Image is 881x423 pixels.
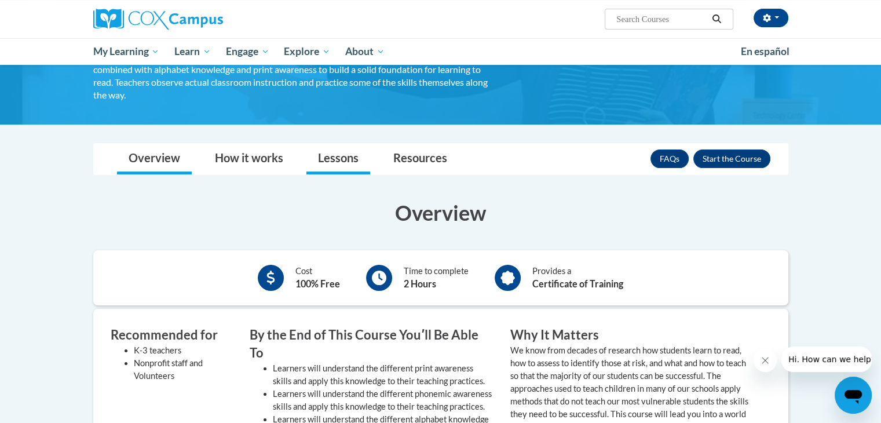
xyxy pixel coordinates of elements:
div: Developed with expert contributor, [PERSON_NAME], Reading Teacher's Top Ten Tools. Through this c... [93,38,493,101]
b: 100% Free [295,278,340,289]
span: My Learning [93,45,159,59]
iframe: Close message [754,349,777,372]
div: Time to complete [404,265,469,291]
a: About [338,38,392,65]
a: How it works [203,144,295,174]
a: Cox Campus [93,9,313,30]
span: Explore [284,45,330,59]
li: Learners will understand the different phonemic awareness skills and apply this knowledge to thei... [273,388,493,413]
span: Hi. How can we help? [7,8,94,17]
li: Nonprofit staff and Volunteers [134,357,232,382]
b: Certificate of Training [532,278,623,289]
a: Explore [276,38,338,65]
input: Search Courses [615,12,708,26]
h3: Recommended for [111,326,232,344]
a: Resources [382,144,459,174]
a: En español [733,39,797,64]
a: Lessons [306,144,370,174]
span: Engage [226,45,269,59]
a: Learn [167,38,218,65]
a: My Learning [86,38,167,65]
span: About [345,45,385,59]
span: En español [741,45,789,57]
h3: Why It Matters [510,326,754,344]
b: 2 Hours [404,278,436,289]
iframe: Button to launch messaging window [835,377,872,414]
iframe: Message from company [781,347,872,372]
button: Enroll [693,149,770,168]
button: Account Settings [754,9,788,27]
h3: Overview [93,198,788,227]
a: Overview [117,144,192,174]
div: Main menu [76,38,806,65]
button: Search [708,12,725,26]
div: Cost [295,265,340,291]
a: Engage [218,38,277,65]
a: FAQs [650,149,689,168]
li: Learners will understand the different print awareness skills and apply this knowledge to their t... [273,362,493,388]
span: Learn [174,45,211,59]
h3: By the End of This Course Youʹll Be Able To [250,326,493,362]
img: Cox Campus [93,9,223,30]
div: Provides a [532,265,623,291]
li: K-3 teachers [134,344,232,357]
